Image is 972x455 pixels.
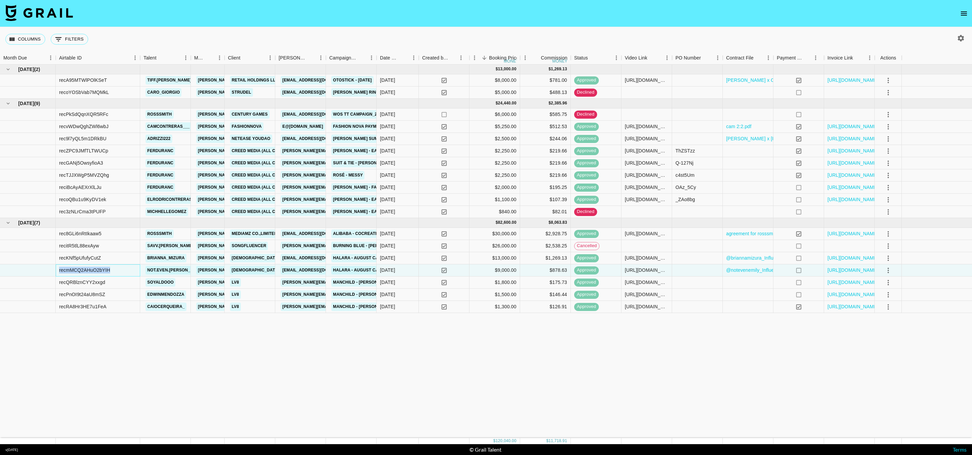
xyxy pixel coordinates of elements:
[489,51,519,65] div: Booking Price
[520,133,571,145] div: $244.06
[399,53,409,63] button: Sort
[196,110,306,119] a: [PERSON_NAME][EMAIL_ADDRESS][DOMAIN_NAME]
[146,266,205,274] a: not.even.[PERSON_NAME]
[548,100,551,106] div: $
[281,122,325,131] a: e@[DOMAIN_NAME]
[883,182,894,193] button: select merge strategy
[18,66,34,73] span: [DATE]
[281,208,391,216] a: [PERSON_NAME][EMAIL_ADDRESS][DOMAIN_NAME]
[880,51,896,65] div: Actions
[196,303,306,311] a: [PERSON_NAME][EMAIL_ADDRESS][DOMAIN_NAME]
[551,66,567,72] div: 1,269.13
[883,158,894,169] button: select merge strategy
[541,51,567,65] div: Commission
[883,289,894,301] button: select merge strategy
[331,76,374,85] a: Otostick - [DATE]
[196,278,306,287] a: [PERSON_NAME][EMAIL_ADDRESS][DOMAIN_NAME]
[469,87,520,99] div: $5,000.00
[146,135,172,143] a: adrizzi222
[331,303,395,311] a: Manchild - [PERSON_NAME]
[380,208,395,215] div: 10/06/2025
[726,135,818,142] a: [PERSON_NAME] x [PERSON_NAME].pdf
[59,77,107,83] div: recA95MTWlPOlKSeT
[883,206,894,218] button: select merge strategy
[230,230,279,238] a: MEDIAMZ CO.,LIMITED
[763,53,773,63] button: Menu
[331,147,400,155] a: [PERSON_NAME] - Easy Lover
[275,51,326,65] div: Booker
[777,51,803,65] div: Payment Sent
[331,110,390,119] a: WOS TT Campaign_202507
[181,53,191,63] button: Menu
[469,133,520,145] div: $2,500.00
[196,208,306,216] a: [PERSON_NAME][EMAIL_ADDRESS][DOMAIN_NAME]
[811,53,821,63] button: Menu
[853,53,863,63] button: Sort
[228,51,240,65] div: Client
[675,184,696,191] div: OAz_5Cy
[331,208,400,216] a: [PERSON_NAME] - Easy Lover
[409,53,419,63] button: Menu
[953,446,967,453] a: Terms
[726,51,753,65] div: Contract File
[675,196,695,203] div: _ZAo8bg
[281,110,356,119] a: [EMAIL_ADDRESS][DOMAIN_NAME]
[230,183,300,192] a: Creed Media (All Campaigns)
[574,136,599,142] span: approved
[380,111,395,118] div: 25/06/2025
[827,135,878,142] a: [URL][DOMAIN_NAME]
[588,53,597,63] button: Sort
[5,34,45,45] button: Select columns
[306,53,316,63] button: Sort
[625,230,668,237] div: https://www.tiktok.com/@rosssmith/video/7526306516945603854
[230,242,268,250] a: Songfluencer
[574,196,599,203] span: approved
[520,157,571,169] div: $219.66
[726,230,794,237] a: agreement for rosssmith (1).pdf
[480,53,489,63] button: Sort
[625,184,668,191] div: https://www.instagram.com/reel/DL6YCztoO4c/?hl=en
[520,228,571,240] div: $2,928.75
[366,53,377,63] button: Menu
[18,219,34,226] span: [DATE]
[469,121,520,133] div: $5,250.00
[498,100,516,106] div: 24,440.00
[59,123,108,130] div: recvWDwQghZWl6wbJ
[331,135,412,143] a: [PERSON_NAME] SUMMER CAMPAIGN
[144,51,156,65] div: Talent
[230,278,241,287] a: LV8
[675,160,693,166] div: Q-127Nj
[495,100,498,106] div: $
[380,160,395,166] div: 26/06/2025
[205,53,214,63] button: Sort
[196,76,306,85] a: [PERSON_NAME][EMAIL_ADDRESS][DOMAIN_NAME]
[611,53,621,63] button: Menu
[827,160,878,166] a: [URL][DOMAIN_NAME]
[520,53,530,63] button: Menu
[520,87,571,99] div: $488.13
[726,267,922,273] a: @notevenemily_Influencer Promotion Terms-KOL_DFSYYYXKOL20250701012_signed.pdf
[520,206,571,218] div: $82.01
[520,74,571,87] div: $781.00
[773,51,824,65] div: Payment Sent
[146,242,195,250] a: savv.[PERSON_NAME]
[331,266,396,274] a: Halara - August Campaign
[281,290,391,299] a: [PERSON_NAME][EMAIL_ADDRESS][DOMAIN_NAME]
[883,121,894,133] button: select merge strategy
[230,171,300,179] a: Creed Media (All Campaigns)
[196,171,306,179] a: [PERSON_NAME][EMAIL_ADDRESS][DOMAIN_NAME]
[380,51,399,65] div: Date Created
[957,7,971,20] button: open drawer
[726,255,924,261] a: @briannamizura_Influencer Promotion Terms-KOL_DFSYYYXKOL20250701011_signed.pdf
[574,160,599,166] span: approved
[230,290,241,299] a: LV8
[675,172,694,178] div: c4st5Um
[27,53,36,63] button: Sort
[230,208,300,216] a: Creed Media (All Campaigns)
[827,77,878,83] a: [URL][DOMAIN_NAME]
[531,53,541,63] button: Sort
[230,88,253,97] a: Strudel
[281,254,356,262] a: [EMAIL_ADDRESS][DOMAIN_NAME]
[3,65,13,74] button: hide children
[827,255,878,261] a: [URL][DOMAIN_NAME]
